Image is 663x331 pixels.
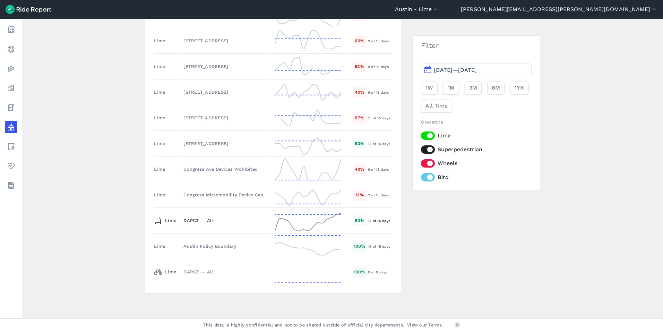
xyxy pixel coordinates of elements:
[421,173,532,181] label: Bird
[353,266,367,277] div: 100 %
[154,63,165,70] div: Lime
[183,114,267,121] div: [STREET_ADDRESS]
[421,119,443,125] span: Operators
[5,160,17,172] a: Health
[421,63,532,76] button: [DATE]—[DATE]
[353,35,367,46] div: 60 %
[368,141,392,147] div: 14 of 15 days
[5,24,17,36] a: Report
[154,243,165,249] div: Lime
[183,192,267,198] div: Congress Micromobility Device Cap
[469,84,477,92] span: 3M
[154,114,165,121] div: Lime
[183,243,267,249] div: Austin Policy Boundary
[154,140,165,147] div: Lime
[395,5,439,14] button: Austin - Lime
[5,140,17,153] a: Areas
[368,115,392,121] div: 13 of 15 days
[368,243,392,249] div: 15 of 15 days
[421,82,438,94] button: 1W
[5,62,17,75] a: Heatmaps
[448,84,455,92] span: 1M
[443,82,459,94] button: 1M
[425,102,448,110] span: All Time
[183,166,267,172] div: Congress Ave Devices Prohibited
[368,269,392,275] div: 0 of 0 days
[5,179,17,192] a: Datasets
[353,138,367,149] div: 93 %
[5,121,17,133] a: Policy
[465,82,482,94] button: 3M
[183,140,267,147] div: [STREET_ADDRESS]
[421,131,532,140] label: Lime
[154,166,165,172] div: Lime
[5,101,17,114] a: Fees
[154,215,176,226] div: Lime
[368,38,392,44] div: 9 of 15 days
[154,266,176,278] div: Lime
[368,89,392,95] div: 6 of 15 days
[183,37,267,44] div: [STREET_ADDRESS]
[353,87,367,97] div: 40 %
[353,189,367,200] div: 13 %
[154,192,165,198] div: Lime
[5,43,17,56] a: Realtime
[183,269,267,275] div: DAPCZ -- All
[353,61,367,72] div: 53 %
[515,84,524,92] span: 1YR
[6,5,51,14] img: Ride Report
[368,192,392,198] div: 2 of 15 days
[421,159,532,168] label: Wheels
[5,82,17,94] a: Analyze
[353,241,367,252] div: 100 %
[183,89,267,95] div: [STREET_ADDRESS]
[407,322,444,328] a: View our Terms.
[353,164,367,175] div: 40 %
[413,36,540,55] h3: Filter
[154,37,165,44] div: Lime
[353,112,367,123] div: 87 %
[421,145,532,154] label: Superpedestrian
[353,215,367,226] div: 93 %
[421,100,452,112] button: All Time
[492,84,500,92] span: 6M
[368,63,392,70] div: 8 of 15 days
[368,218,392,224] div: 14 of 15 days
[487,82,505,94] button: 6M
[510,82,528,94] button: 1YR
[183,63,267,70] div: [STREET_ADDRESS]
[434,67,477,73] span: [DATE]—[DATE]
[154,89,165,95] div: Lime
[461,5,657,14] button: [PERSON_NAME][EMAIL_ADDRESS][PERSON_NAME][DOMAIN_NAME]
[425,84,433,92] span: 1W
[183,217,267,224] div: DAPCZ -- All
[368,166,392,172] div: 6 of 15 days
